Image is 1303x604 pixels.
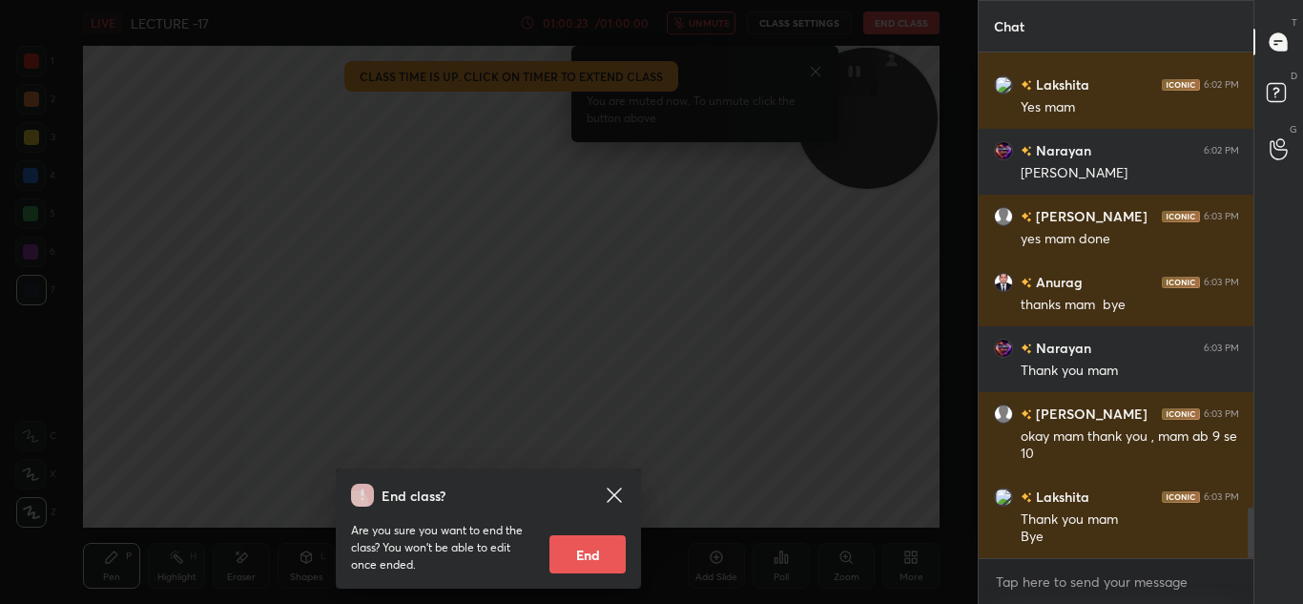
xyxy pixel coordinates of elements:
[1162,277,1200,288] img: iconic-dark.1390631f.png
[1162,211,1200,222] img: iconic-dark.1390631f.png
[1021,98,1239,117] div: Yes mam
[1204,145,1239,156] div: 6:02 PM
[1162,408,1200,420] img: iconic-dark.1390631f.png
[1021,510,1239,547] div: Thank you mam Bye
[1204,408,1239,420] div: 6:03 PM
[549,535,626,573] button: End
[1032,206,1148,226] h6: [PERSON_NAME]
[1032,140,1091,160] h6: Narayan
[1021,212,1032,222] img: no-rating-badge.077c3623.svg
[1021,80,1032,91] img: no-rating-badge.077c3623.svg
[979,1,1040,52] p: Chat
[1290,122,1297,136] p: G
[994,488,1013,507] img: 3
[1021,278,1032,288] img: no-rating-badge.077c3623.svg
[1021,427,1239,464] div: okay mam thank you , mam ab 9 se 10
[994,207,1013,226] img: default.png
[1292,15,1297,30] p: T
[979,52,1254,558] div: grid
[1032,338,1091,358] h6: Narayan
[1032,404,1148,424] h6: [PERSON_NAME]
[1162,79,1200,91] img: iconic-dark.1390631f.png
[1204,491,1239,503] div: 6:03 PM
[1204,277,1239,288] div: 6:03 PM
[1021,230,1239,249] div: yes mam done
[1032,74,1089,94] h6: Lakshita
[994,405,1013,424] img: default.png
[1021,146,1032,156] img: no-rating-badge.077c3623.svg
[1021,409,1032,420] img: no-rating-badge.077c3623.svg
[1204,79,1239,91] div: 6:02 PM
[1032,272,1083,292] h6: Anurag
[1021,492,1032,503] img: no-rating-badge.077c3623.svg
[1021,296,1239,315] div: thanks mam bye
[1021,344,1032,354] img: no-rating-badge.077c3623.svg
[994,339,1013,358] img: 3
[351,522,534,573] p: Are you sure you want to end the class? You won’t be able to edit once ended.
[994,273,1013,292] img: ead33140a09f4e2e9583eba08883fa7f.jpg
[994,75,1013,94] img: 3
[1291,69,1297,83] p: D
[994,141,1013,160] img: 3
[1021,362,1239,381] div: Thank you mam
[1032,487,1089,507] h6: Lakshita
[1204,343,1239,354] div: 6:03 PM
[1162,491,1200,503] img: iconic-dark.1390631f.png
[1204,211,1239,222] div: 6:03 PM
[382,486,445,506] h4: End class?
[1021,164,1239,183] div: [PERSON_NAME]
